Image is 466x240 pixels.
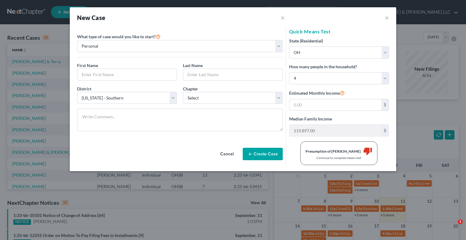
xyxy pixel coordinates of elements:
[214,148,240,160] button: Cancel
[289,89,345,96] label: Estimated Monthly Income
[306,149,361,154] div: Presumption of [PERSON_NAME]
[289,63,357,70] label: How many people in the household?
[381,125,389,136] div: $
[289,116,332,122] label: Median Family Income
[243,148,283,161] button: Create Case
[458,219,463,224] span: 1
[77,69,177,80] input: Enter First Name
[445,219,460,234] iframe: Intercom live chat
[385,14,389,21] button: ×
[183,69,282,80] input: Enter Last Name
[289,99,381,111] input: 0.00
[306,156,372,160] div: Continue to complete means test
[289,38,323,43] span: State (Residential)
[183,63,203,68] span: Last Name
[183,86,198,91] span: Chapter
[281,13,285,22] button: ×
[289,28,389,35] h5: Quick Means Test
[77,63,98,68] span: First Name
[77,14,105,21] strong: New Case
[77,86,91,91] span: District
[381,99,389,111] div: $
[77,33,160,40] label: What type of case would you like to start?
[289,125,381,136] input: 0.00
[363,147,372,156] i: thumb_down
